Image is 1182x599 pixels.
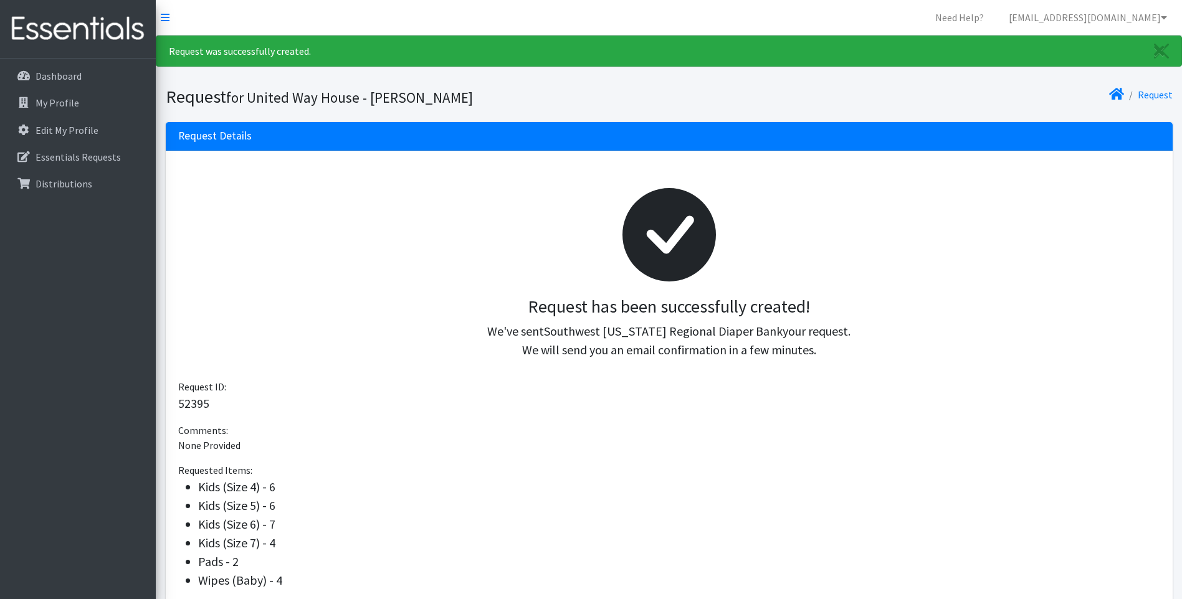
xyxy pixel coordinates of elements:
[5,8,151,50] img: HumanEssentials
[198,571,1160,590] li: Wipes (Baby) - 4
[226,88,473,106] small: for United Way House - [PERSON_NAME]
[178,439,241,451] span: None Provided
[5,90,151,115] a: My Profile
[178,130,252,143] h3: Request Details
[198,515,1160,534] li: Kids (Size 6) - 7
[166,86,665,108] h1: Request
[178,394,1160,413] p: 52395
[5,144,151,169] a: Essentials Requests
[925,5,994,30] a: Need Help?
[198,534,1160,552] li: Kids (Size 7) - 4
[36,177,92,190] p: Distributions
[1138,88,1173,101] a: Request
[156,35,1182,67] div: Request was successfully created.
[5,118,151,143] a: Edit My Profile
[188,296,1150,318] h3: Request has been successfully created!
[178,380,226,393] span: Request ID:
[36,70,82,82] p: Dashboard
[198,496,1160,515] li: Kids (Size 5) - 6
[198,552,1160,571] li: Pads - 2
[188,322,1150,359] p: We've sent your request. We will send you an email confirmation in a few minutes.
[36,124,98,136] p: Edit My Profile
[36,97,79,109] p: My Profile
[1141,36,1181,66] a: Close
[999,5,1177,30] a: [EMAIL_ADDRESS][DOMAIN_NAME]
[178,464,252,476] span: Requested Items:
[5,171,151,196] a: Distributions
[5,64,151,88] a: Dashboard
[36,151,121,163] p: Essentials Requests
[178,424,228,436] span: Comments:
[198,478,1160,496] li: Kids (Size 4) - 6
[544,323,783,339] span: Southwest [US_STATE] Regional Diaper Bank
